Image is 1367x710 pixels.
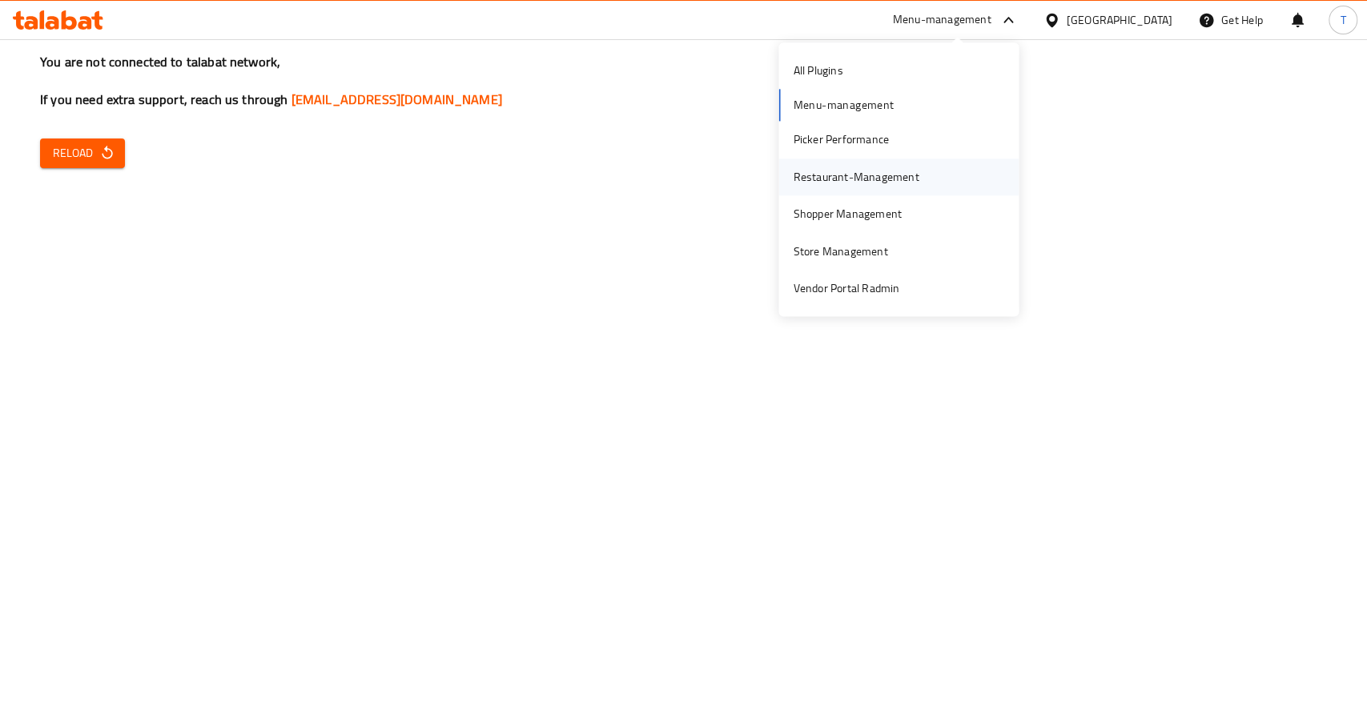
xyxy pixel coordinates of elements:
[793,168,919,186] div: Restaurant-Management
[53,143,112,163] span: Reload
[793,206,902,223] div: Shopper Management
[793,243,887,260] div: Store Management
[793,62,842,79] div: All Plugins
[40,53,1327,109] h3: You are not connected to talabat network, If you need extra support, reach us through
[793,131,889,149] div: Picker Performance
[793,279,899,297] div: Vendor Portal Radmin
[1340,11,1345,29] span: T
[40,138,125,168] button: Reload
[291,87,502,111] a: [EMAIL_ADDRESS][DOMAIN_NAME]
[893,10,991,30] div: Menu-management
[1067,11,1172,29] div: [GEOGRAPHIC_DATA]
